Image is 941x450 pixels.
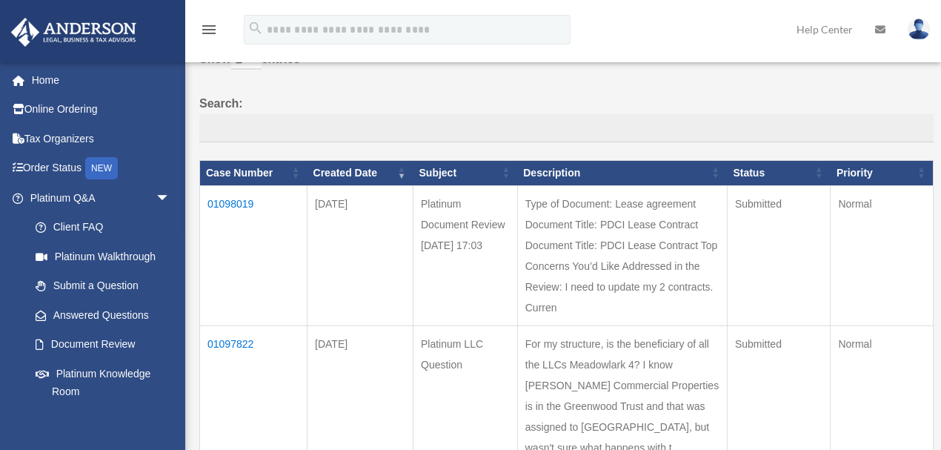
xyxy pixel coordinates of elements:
[7,18,141,47] img: Anderson Advisors Platinum Portal
[21,359,185,406] a: Platinum Knowledge Room
[307,185,413,325] td: [DATE]
[727,160,830,185] th: Status: activate to sort column ascending
[307,160,413,185] th: Created Date: activate to sort column ascending
[21,213,185,242] a: Client FAQ
[200,160,307,185] th: Case Number: activate to sort column ascending
[199,114,934,142] input: Search:
[10,153,193,184] a: Order StatusNEW
[10,95,193,125] a: Online Ordering
[831,185,934,325] td: Normal
[10,65,193,95] a: Home
[199,93,934,142] label: Search:
[21,271,185,301] a: Submit a Question
[727,185,830,325] td: Submitted
[85,157,118,179] div: NEW
[517,160,727,185] th: Description: activate to sort column ascending
[21,242,185,271] a: Platinum Walkthrough
[10,124,193,153] a: Tax Organizers
[413,160,518,185] th: Subject: activate to sort column ascending
[10,183,185,213] a: Platinum Q&Aarrow_drop_down
[199,49,934,85] label: Show entries
[21,300,178,330] a: Answered Questions
[908,19,930,40] img: User Pic
[200,21,218,39] i: menu
[21,330,185,360] a: Document Review
[200,185,307,325] td: 01098019
[517,185,727,325] td: Type of Document: Lease agreement Document Title: PDCI Lease Contract Document Title: PDCI Lease ...
[247,20,264,36] i: search
[156,183,185,214] span: arrow_drop_down
[200,26,218,39] a: menu
[831,160,934,185] th: Priority: activate to sort column ascending
[413,185,518,325] td: Platinum Document Review [DATE] 17:03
